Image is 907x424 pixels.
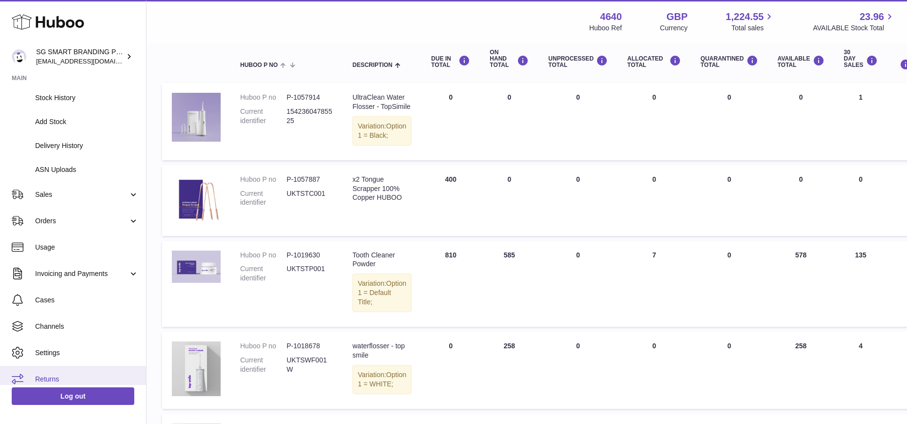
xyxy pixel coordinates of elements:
[666,10,687,23] strong: GBP
[813,10,895,33] a: 23.96 AVAILABLE Stock Total
[240,175,287,184] dt: Huboo P no
[35,322,139,331] span: Channels
[35,269,128,278] span: Invoicing and Payments
[589,23,622,33] div: Huboo Ref
[548,55,608,68] div: UNPROCESSED Total
[352,93,412,111] div: UltraClean Water Flosser - TopSimile
[172,341,221,396] img: product image
[768,83,834,160] td: 0
[480,165,538,236] td: 0
[431,55,470,68] div: DUE IN TOTAL
[352,175,412,203] div: x2 Tongue Scrapper 100% Copper HUBOO
[726,10,775,33] a: 1,224.55 Total sales
[35,117,139,127] span: Add Stock
[480,83,538,160] td: 0
[35,348,139,358] span: Settings
[358,279,406,306] span: Option 1 = Default Title;
[240,107,287,126] dt: Current identifier
[12,387,134,405] a: Log out
[618,83,691,160] td: 0
[768,332,834,409] td: 258
[600,10,622,23] strong: 4640
[36,57,144,65] span: [EMAIL_ADDRESS][DOMAIN_NAME]
[701,55,758,68] div: QUARANTINED Total
[480,241,538,327] td: 585
[778,55,825,68] div: AVAILABLE Total
[240,93,287,102] dt: Huboo P no
[358,371,406,388] span: Option 1 = WHITE;
[35,243,139,252] span: Usage
[240,62,278,68] span: Huboo P no
[727,251,731,259] span: 0
[352,116,412,146] div: Variation:
[352,251,412,269] div: Tooth Cleaner Powder
[287,264,333,283] dd: UKTSTP001
[618,241,691,327] td: 7
[352,62,392,68] span: Description
[172,93,221,142] img: product image
[844,49,878,69] div: 30 DAY SALES
[421,165,480,236] td: 400
[727,342,731,350] span: 0
[538,165,618,236] td: 0
[240,251,287,260] dt: Huboo P no
[627,55,681,68] div: ALLOCATED Total
[287,189,333,208] dd: UKTSTC001
[834,332,887,409] td: 4
[287,93,333,102] dd: P-1057914
[35,296,139,305] span: Cases
[768,165,834,236] td: 0
[727,93,731,101] span: 0
[618,165,691,236] td: 0
[240,356,287,374] dt: Current identifier
[287,341,333,351] dd: P-1018678
[35,190,128,199] span: Sales
[35,141,139,150] span: Delivery History
[35,165,139,174] span: ASN Uploads
[421,83,480,160] td: 0
[12,49,26,64] img: uktopsmileshipping@gmail.com
[490,49,529,69] div: ON HAND Total
[538,83,618,160] td: 0
[768,241,834,327] td: 578
[834,241,887,327] td: 135
[172,175,221,224] img: product image
[727,175,731,183] span: 0
[287,175,333,184] dd: P-1057887
[287,107,333,126] dd: 15423604785525
[240,264,287,283] dt: Current identifier
[287,356,333,374] dd: UKTSWF001W
[538,332,618,409] td: 0
[240,189,287,208] dt: Current identifier
[352,274,412,312] div: Variation:
[834,83,887,160] td: 1
[358,122,406,139] span: Option 1 = Black;
[860,10,884,23] span: 23.96
[421,241,480,327] td: 810
[618,332,691,409] td: 0
[834,165,887,236] td: 0
[731,23,775,33] span: Total sales
[352,341,412,360] div: waterflosser - top smile
[35,375,139,384] span: Returns
[172,251,221,283] img: product image
[35,93,139,103] span: Stock History
[726,10,764,23] span: 1,224.55
[421,332,480,409] td: 0
[538,241,618,327] td: 0
[660,23,688,33] div: Currency
[480,332,538,409] td: 258
[36,47,124,66] div: SG SMART BRANDING PTE. LTD.
[287,251,333,260] dd: P-1019630
[352,365,412,394] div: Variation:
[813,23,895,33] span: AVAILABLE Stock Total
[35,216,128,226] span: Orders
[240,341,287,351] dt: Huboo P no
